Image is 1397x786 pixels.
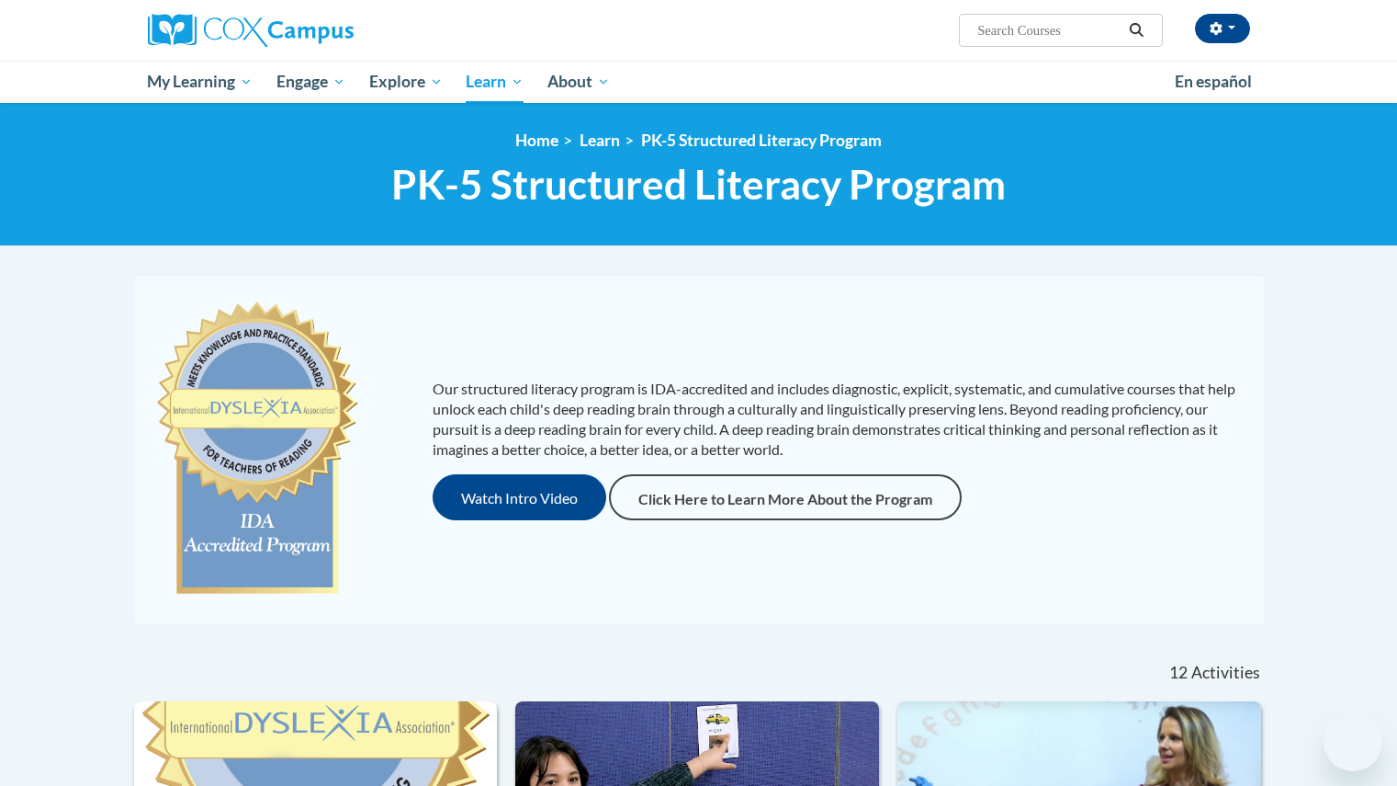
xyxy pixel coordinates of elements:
[136,61,265,103] a: My Learning
[1195,14,1250,43] button: Account Settings
[641,131,882,150] a: PK-5 Structured Literacy Program
[433,379,1245,460] p: Our structured literacy program is IDA-accredited and includes diagnostic, explicit, systematic, ...
[1175,72,1252,91] span: En español
[369,71,443,93] span: Explore
[1163,63,1264,101] a: En español
[1169,663,1188,683] span: 12
[547,71,610,93] span: About
[515,131,558,150] a: Home
[147,71,253,93] span: My Learning
[1122,19,1150,41] button: Search
[466,71,524,93] span: Learn
[265,61,357,103] a: Engage
[580,131,620,150] a: Learn
[1324,712,1382,771] iframe: Button to launch messaging window
[148,14,354,47] img: Cox Campus
[357,61,455,103] a: Explore
[276,71,345,93] span: Engage
[975,19,1122,41] input: Search Courses
[1191,663,1260,683] span: Activities
[120,61,1278,103] div: Main menu
[433,474,606,520] button: Watch Intro Video
[152,293,363,606] img: c477cda6-e343-453b-bfce-d6f9e9818e1c.png
[391,160,1006,209] span: PK-5 Structured Literacy Program
[609,474,962,520] a: Click Here to Learn More About the Program
[148,14,497,47] a: Cox Campus
[454,61,535,103] a: Learn
[535,61,622,103] a: About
